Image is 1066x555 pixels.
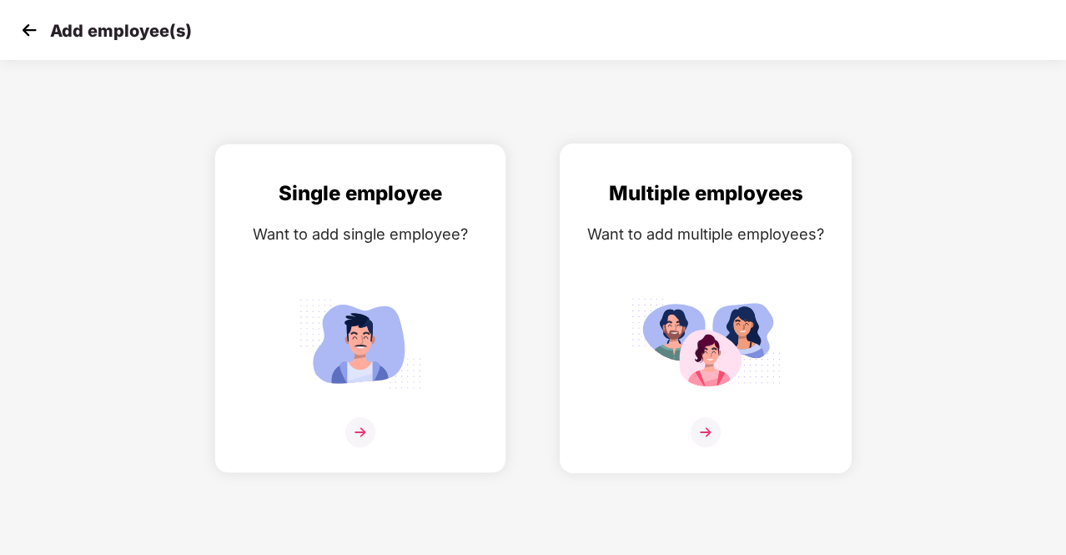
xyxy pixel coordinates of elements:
div: Multiple employees [577,178,834,209]
img: svg+xml;base64,PHN2ZyB4bWxucz0iaHR0cDovL3d3dy53My5vcmcvMjAwMC9zdmciIGlkPSJNdWx0aXBsZV9lbXBsb3llZS... [631,291,781,396]
div: Want to add single employee? [232,222,489,246]
div: Single employee [232,178,489,209]
img: svg+xml;base64,PHN2ZyB4bWxucz0iaHR0cDovL3d3dy53My5vcmcvMjAwMC9zdmciIHdpZHRoPSIzNiIgaGVpZ2h0PSIzNi... [691,417,721,447]
img: svg+xml;base64,PHN2ZyB4bWxucz0iaHR0cDovL3d3dy53My5vcmcvMjAwMC9zdmciIHdpZHRoPSIzMCIgaGVpZ2h0PSIzMC... [17,18,42,43]
div: Want to add multiple employees? [577,222,834,246]
img: svg+xml;base64,PHN2ZyB4bWxucz0iaHR0cDovL3d3dy53My5vcmcvMjAwMC9zdmciIHdpZHRoPSIzNiIgaGVpZ2h0PSIzNi... [345,417,375,447]
p: Add employee(s) [50,21,192,41]
img: svg+xml;base64,PHN2ZyB4bWxucz0iaHR0cDovL3d3dy53My5vcmcvMjAwMC9zdmciIGlkPSJTaW5nbGVfZW1wbG95ZWUiIH... [285,291,435,396]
